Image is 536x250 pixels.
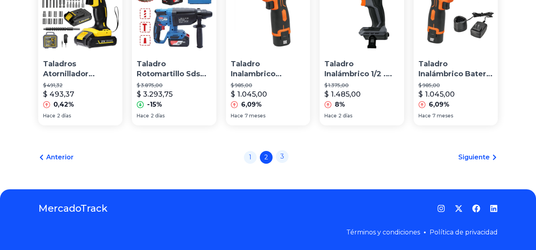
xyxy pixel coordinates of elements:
p: Taladro Inalámbrico Batería Ion litio 12 V 3/8' Truper 18653 [418,59,493,79]
a: LinkedIn [490,204,498,212]
span: 2 días [151,113,165,119]
a: Facebook [472,204,480,212]
p: Taladros Atornillador Inalámbricos Eléctricos [PERSON_NAME] [43,59,118,79]
p: 8% [335,100,345,109]
p: Taladro Inalámbrico 1/2 . S/accesorios, Truper Max 101404 [324,59,399,79]
a: 3 [276,150,289,163]
p: $ 491,32 [43,82,118,89]
span: Hace [231,113,243,119]
p: $ 1.045,00 [418,89,455,100]
a: Términos y condiciones [346,228,420,236]
span: Hace [324,113,337,119]
span: Hace [43,113,55,119]
span: 7 meses [245,113,265,119]
a: Instagram [437,204,445,212]
span: 7 meses [432,113,453,119]
p: $ 985,00 [231,82,305,89]
p: $ 493,37 [43,89,74,100]
a: 1 [244,151,257,164]
span: Hace [418,113,431,119]
p: $ 985,00 [418,82,493,89]
span: Siguiente [458,153,490,162]
a: Twitter [455,204,463,212]
p: $ 1.375,00 [324,82,399,89]
p: 6,09% [241,100,262,109]
span: Anterior [46,153,74,162]
p: $ 1.485,00 [324,89,361,100]
span: 2 días [57,113,71,119]
a: MercadoTrack [38,202,108,215]
a: Anterior [38,153,74,162]
p: Taladro Inalambrico Compacto Prof. 3/8'' 12v Truper 18653 [231,59,305,79]
span: 2 días [338,113,352,119]
a: Siguiente [458,153,498,162]
p: $ 3.293,75 [137,89,173,100]
p: Taladro Rotomartillo Sds Inalambrico [PERSON_NAME] 2.7j 4500rpm [137,59,211,79]
p: -15% [147,100,162,109]
p: $ 3.875,00 [137,82,211,89]
a: Política de privacidad [430,228,498,236]
p: $ 1.045,00 [231,89,267,100]
p: 0,42% [53,100,74,109]
p: 6,09% [429,100,450,109]
span: Hace [137,113,149,119]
